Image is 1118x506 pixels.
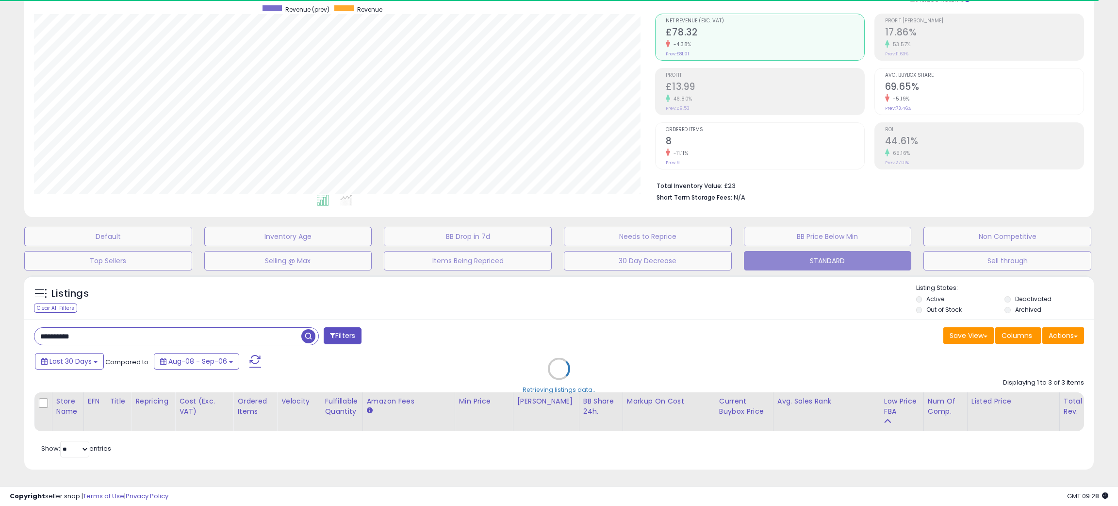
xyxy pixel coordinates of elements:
[666,127,864,133] span: Ordered Items
[657,179,1077,191] li: £23
[670,41,691,48] small: -4.38%
[657,193,732,202] b: Short Term Storage Fees:
[1067,491,1108,501] span: 2025-10-7 09:28 GMT
[357,5,382,14] span: Revenue
[889,150,910,157] small: 65.16%
[889,41,911,48] small: 53.57%
[285,5,329,14] span: Revenue (prev)
[889,95,910,102] small: -5.19%
[666,51,689,57] small: Prev: £81.91
[564,251,732,270] button: 30 Day Decrease
[83,491,124,501] a: Terms of Use
[885,73,1084,78] span: Avg. Buybox Share
[885,127,1084,133] span: ROI
[24,251,192,270] button: Top Sellers
[666,160,680,166] small: Prev: 9
[24,227,192,246] button: Default
[885,81,1084,94] h2: 69.65%
[885,18,1084,24] span: Profit [PERSON_NAME]
[666,27,864,40] h2: £78.32
[670,95,692,102] small: 46.80%
[204,251,372,270] button: Selling @ Max
[670,150,689,157] small: -11.11%
[384,251,552,270] button: Items Being Repriced
[666,73,864,78] span: Profit
[744,251,912,270] button: STANDARD
[10,491,45,501] strong: Copyright
[10,492,168,501] div: seller snap | |
[885,160,909,166] small: Prev: 27.01%
[885,27,1084,40] h2: 17.86%
[523,386,595,394] div: Retrieving listings data..
[126,491,168,501] a: Privacy Policy
[564,227,732,246] button: Needs to Reprice
[734,193,745,202] span: N/A
[384,227,552,246] button: BB Drop in 7d
[666,18,864,24] span: Net Revenue (Exc. VAT)
[885,105,911,111] small: Prev: 73.46%
[204,227,372,246] button: Inventory Age
[885,135,1084,149] h2: 44.61%
[657,182,723,190] b: Total Inventory Value:
[666,135,864,149] h2: 8
[923,251,1091,270] button: Sell through
[744,227,912,246] button: BB Price Below Min
[885,51,908,57] small: Prev: 11.63%
[923,227,1091,246] button: Non Competitive
[666,81,864,94] h2: £13.99
[666,105,690,111] small: Prev: £9.53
